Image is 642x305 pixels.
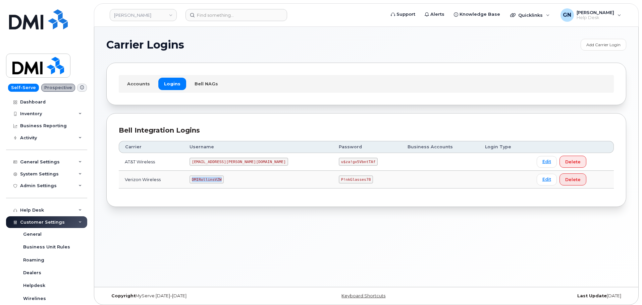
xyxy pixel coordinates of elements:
[559,156,586,168] button: Delete
[119,171,183,188] td: Verizon Wireless
[111,293,136,298] strong: Copyright
[402,141,479,153] th: Business Accounts
[537,156,557,168] a: Edit
[189,78,224,90] a: Bell NAGs
[190,175,224,183] code: DMIRollinsVZW
[121,78,156,90] a: Accounts
[333,141,402,153] th: Password
[106,293,280,299] div: MyServe [DATE]–[DATE]
[537,174,557,185] a: Edit
[559,173,586,185] button: Delete
[158,78,186,90] a: Logins
[106,40,184,50] span: Carrier Logins
[479,141,531,153] th: Login Type
[341,293,385,298] a: Keyboard Shortcuts
[339,158,378,166] code: u$za!gx5VbntTAf
[190,158,288,166] code: [EMAIL_ADDRESS][PERSON_NAME][DOMAIN_NAME]
[119,153,183,171] td: AT&T Wireless
[565,159,581,165] span: Delete
[577,293,607,298] strong: Last Update
[119,126,614,135] div: Bell Integration Logins
[453,293,626,299] div: [DATE]
[565,176,581,183] span: Delete
[339,175,373,183] code: P!nkGlasses78
[119,141,183,153] th: Carrier
[581,39,626,51] a: Add Carrier Login
[183,141,333,153] th: Username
